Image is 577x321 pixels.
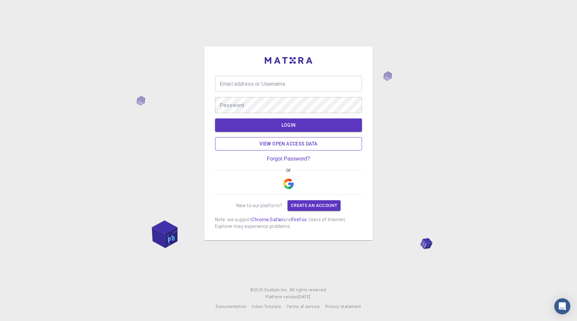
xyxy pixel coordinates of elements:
span: or [283,167,294,173]
span: Exabyte Inc. [264,288,288,292]
a: Video Tutorials [251,303,281,310]
button: LOGIN [215,118,362,132]
a: [DATE]. [298,294,312,301]
div: Open Intercom Messenger [554,298,570,314]
a: Forgot Password? [267,156,310,162]
a: Exabyte Inc. [264,287,288,294]
a: Documentation [216,303,246,310]
span: Documentation [216,304,246,309]
a: Create an account [287,200,341,211]
span: Terms of service [286,304,320,309]
a: Terms of service [286,303,320,310]
span: © 2025 [250,287,264,294]
span: Video Tutorials [251,304,281,309]
a: Chrome [251,217,269,222]
span: All rights reserved. [290,287,327,294]
p: New to our platform? [236,202,282,209]
a: Safari [270,217,283,222]
p: Note: we support , and . Users of Internet Explorer may experience problems. [215,216,362,230]
span: [DATE] . [298,295,312,299]
a: Firefox [292,217,307,222]
a: View open access data [215,137,362,150]
img: Google [283,179,294,189]
span: Privacy statement [325,304,361,309]
a: Privacy statement [325,303,361,310]
span: Platform version [265,294,298,301]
